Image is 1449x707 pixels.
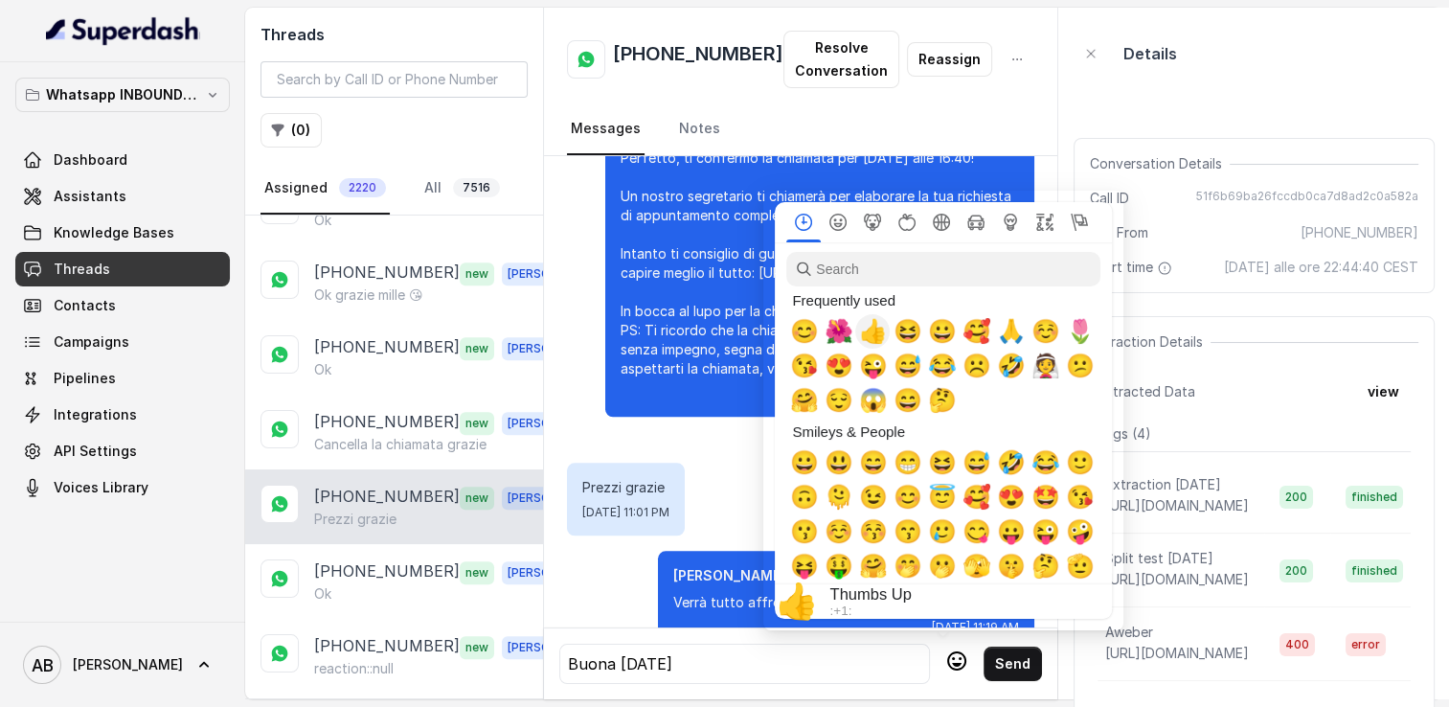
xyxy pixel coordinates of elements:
[339,178,386,197] span: 2220
[460,561,494,584] span: new
[32,655,54,675] text: AB
[502,636,609,659] span: [PERSON_NAME]
[675,103,724,155] a: Notes
[1105,571,1249,587] span: [URL][DOMAIN_NAME]
[314,435,487,454] p: Cancella la chiamata grazie
[15,143,230,177] a: Dashboard
[15,638,230,692] a: [PERSON_NAME]
[460,262,494,285] span: new
[1105,475,1221,494] p: Extraction [DATE]
[314,285,423,305] p: Ok grazie mille 😘
[453,178,500,197] span: 7516
[567,103,645,155] a: Messages
[54,296,116,315] span: Contacts
[54,369,116,388] span: Pipelines
[1279,486,1313,509] span: 200
[1098,382,1195,401] span: Extracted Data
[783,31,899,88] button: Resolve Conversation
[54,405,137,424] span: Integrations
[567,103,1034,155] nav: Tabs
[1090,154,1230,173] span: Conversation Details
[1105,497,1249,513] span: [URL][DOMAIN_NAME]
[314,584,331,604] p: Ok
[502,262,609,285] span: [PERSON_NAME]
[1346,633,1386,656] span: error
[260,163,528,215] nav: Tabs
[460,337,494,360] span: new
[15,288,230,323] a: Contacts
[1301,223,1418,242] span: [PHONE_NUMBER]
[502,561,609,584] span: [PERSON_NAME]
[1090,258,1176,277] span: Start time
[502,412,609,435] span: [PERSON_NAME]
[1105,645,1249,661] span: [URL][DOMAIN_NAME]
[54,150,127,170] span: Dashboard
[314,634,460,659] p: [PHONE_NUMBER]
[460,636,494,659] span: new
[1098,424,1411,444] p: Logs ( 4 )
[314,211,331,230] p: Ok
[673,566,1019,585] p: [PERSON_NAME]
[15,361,230,396] a: Pipelines
[314,510,396,529] p: Prezzi grazie
[502,487,609,510] span: [PERSON_NAME]
[1090,189,1129,208] span: Call ID
[907,42,992,77] button: Reassign
[314,261,460,285] p: [PHONE_NUMBER]
[1279,559,1313,582] span: 200
[54,332,129,352] span: Campaigns
[15,325,230,359] a: Campaigns
[621,148,1019,378] p: Perfetto, ti confermo la chiamata per [DATE] alle 16:40! Un nostro segretario ti chiamerà per ela...
[260,23,528,46] h2: Threads
[54,260,110,279] span: Threads
[460,412,494,435] span: new
[1346,486,1403,509] span: finished
[260,61,528,98] input: Search by Call ID or Phone Number
[613,40,783,79] h2: [PHONE_NUMBER]
[54,442,137,461] span: API Settings
[54,187,126,206] span: Assistants
[15,252,230,286] a: Threads
[502,337,609,360] span: [PERSON_NAME]
[582,478,669,497] p: Prezzi grazie
[314,360,331,379] p: Ok
[15,470,230,505] a: Voices Library
[260,113,322,148] button: (0)
[1346,559,1403,582] span: finished
[260,163,390,215] a: Assigned2220
[673,593,1019,612] p: Verrà tutto affrontato nella chiamata informativa cara
[314,410,460,435] p: [PHONE_NUMBER]
[54,223,174,242] span: Knowledge Bases
[1224,258,1418,277] span: [DATE] alle ore 22:44:40 CEST
[568,652,921,675] div: Buona [DATE]
[582,505,669,520] span: [DATE] 11:01 PM
[54,478,148,497] span: Voices Library
[314,659,394,678] p: reaction::null
[314,485,460,510] p: [PHONE_NUMBER]
[1105,549,1213,568] p: Split test [DATE]
[15,216,230,250] a: Knowledge Bases
[73,655,183,674] span: [PERSON_NAME]
[15,434,230,468] a: API Settings
[1356,375,1411,409] button: view
[15,179,230,214] a: Assistants
[1196,189,1418,208] span: 51f6b69ba26fccdb0ca7d8ad2c0a582a
[46,15,200,46] img: light.svg
[314,559,460,584] p: [PHONE_NUMBER]
[1105,623,1153,642] p: Aweber
[314,335,460,360] p: [PHONE_NUMBER]
[984,647,1042,681] button: Send
[1123,42,1177,65] p: Details
[1090,332,1211,352] span: Extraction Details
[460,487,494,510] span: new
[420,163,504,215] a: All7516
[1279,633,1315,656] span: 400
[46,83,199,106] p: Whatsapp INBOUND Workspace
[15,398,230,432] a: Integrations
[15,78,230,112] button: Whatsapp INBOUND Workspace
